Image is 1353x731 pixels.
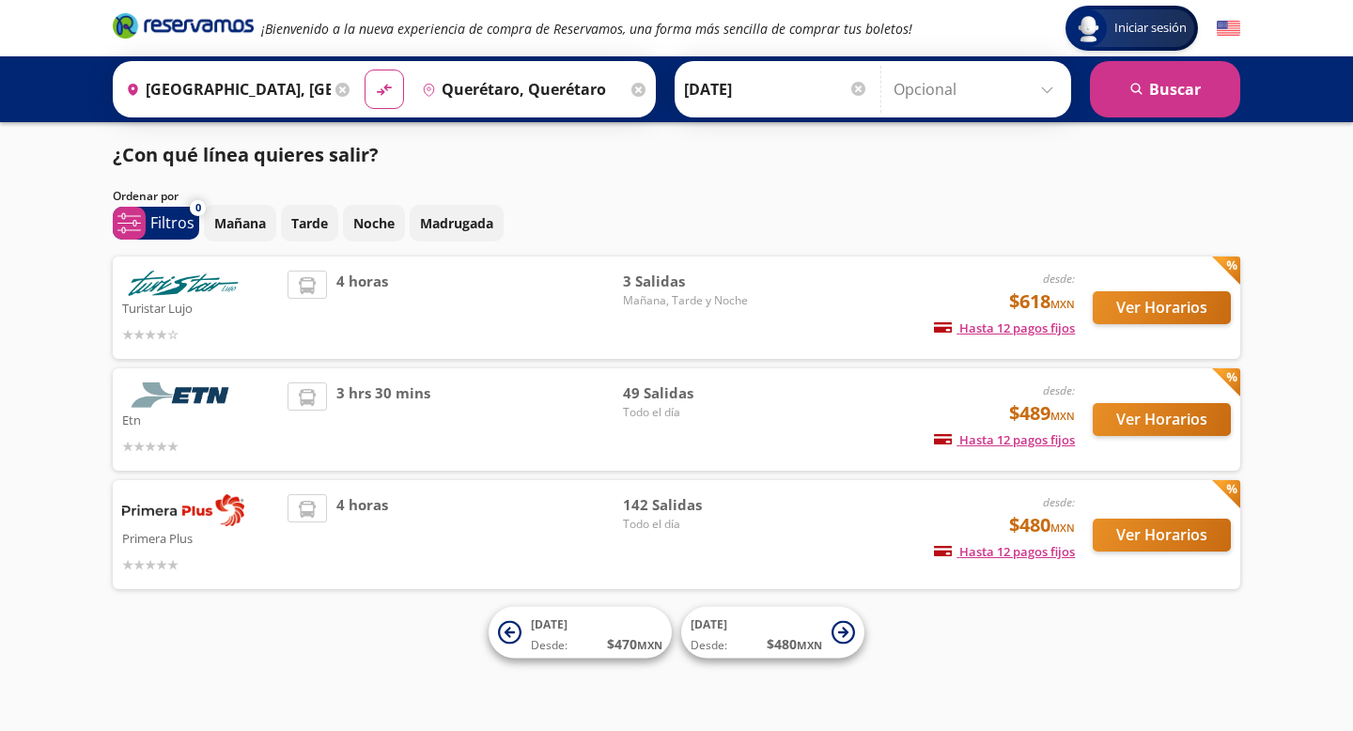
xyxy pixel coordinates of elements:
[767,634,822,654] span: $ 480
[637,638,662,652] small: MXN
[353,213,395,233] p: Noche
[420,213,493,233] p: Madrugada
[122,494,244,526] img: Primera Plus
[1043,494,1075,510] em: desde:
[1043,382,1075,398] em: desde:
[623,516,754,533] span: Todo el día
[531,637,568,654] span: Desde:
[1009,288,1075,316] span: $618
[934,543,1075,560] span: Hasta 12 pagos fijos
[122,271,244,296] img: Turistar Lujo
[410,205,504,241] button: Madrugada
[623,382,754,404] span: 49 Salidas
[261,20,912,38] em: ¡Bienvenido a la nueva experiencia de compra de Reservamos, una forma más sencilla de comprar tus...
[113,11,254,39] i: Brand Logo
[691,616,727,632] span: [DATE]
[336,382,430,457] span: 3 hrs 30 mins
[623,292,754,309] span: Mañana, Tarde y Noche
[113,11,254,45] a: Brand Logo
[623,494,754,516] span: 142 Salidas
[1090,61,1240,117] button: Buscar
[1107,19,1194,38] span: Iniciar sesión
[118,66,331,113] input: Buscar Origen
[122,382,244,408] img: Etn
[113,188,179,205] p: Ordenar por
[1217,17,1240,40] button: English
[623,404,754,421] span: Todo el día
[150,211,194,234] p: Filtros
[531,616,568,632] span: [DATE]
[623,271,754,292] span: 3 Salidas
[113,141,379,169] p: ¿Con qué línea quieres salir?
[1093,403,1231,436] button: Ver Horarios
[1093,291,1231,324] button: Ver Horarios
[113,207,199,240] button: 0Filtros
[1009,511,1075,539] span: $480
[336,271,388,345] span: 4 horas
[204,205,276,241] button: Mañana
[343,205,405,241] button: Noche
[1009,399,1075,428] span: $489
[489,607,672,659] button: [DATE]Desde:$470MXN
[336,494,388,575] span: 4 horas
[797,638,822,652] small: MXN
[195,200,201,216] span: 0
[122,408,278,430] p: Etn
[122,296,278,319] p: Turistar Lujo
[691,637,727,654] span: Desde:
[894,66,1062,113] input: Opcional
[1093,519,1231,552] button: Ver Horarios
[934,431,1075,448] span: Hasta 12 pagos fijos
[1050,409,1075,423] small: MXN
[1043,271,1075,287] em: desde:
[681,607,864,659] button: [DATE]Desde:$480MXN
[1050,521,1075,535] small: MXN
[214,213,266,233] p: Mañana
[684,66,868,113] input: Elegir Fecha
[281,205,338,241] button: Tarde
[414,66,627,113] input: Buscar Destino
[934,319,1075,336] span: Hasta 12 pagos fijos
[291,213,328,233] p: Tarde
[607,634,662,654] span: $ 470
[122,526,278,549] p: Primera Plus
[1050,297,1075,311] small: MXN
